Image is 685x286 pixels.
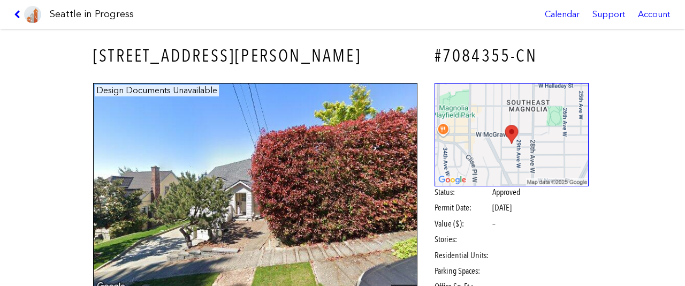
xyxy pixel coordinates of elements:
[435,265,491,277] span: Parking Spaces:
[492,218,496,230] span: –
[435,44,589,68] h4: #7084355-CN
[435,234,491,245] span: Stories:
[435,83,589,186] img: staticmap
[435,250,491,261] span: Residential Units:
[435,202,491,214] span: Permit Date:
[24,6,41,23] img: favicon-96x96.png
[435,186,491,198] span: Status:
[492,186,520,198] span: Approved
[435,218,491,230] span: Value ($):
[95,85,219,96] figcaption: Design Documents Unavailable
[50,7,134,21] h1: Seattle in Progress
[93,44,417,68] h3: [STREET_ADDRESS][PERSON_NAME]
[492,202,512,213] span: [DATE]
